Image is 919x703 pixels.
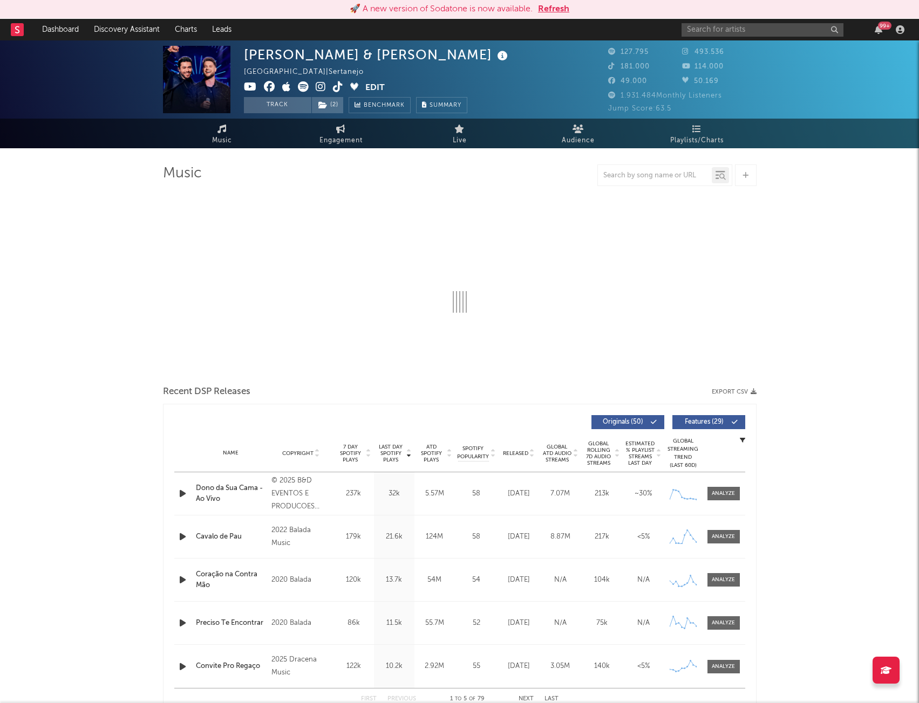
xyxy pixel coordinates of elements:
[416,97,467,113] button: Summary
[377,532,412,542] div: 21.6k
[625,575,662,585] div: N/A
[542,575,578,585] div: N/A
[670,134,724,147] span: Playlists/Charts
[163,119,282,148] a: Music
[682,23,843,37] input: Search for artists
[196,661,267,672] a: Convite Pro Regaço
[400,119,519,148] a: Live
[591,415,664,429] button: Originals(50)
[503,450,528,457] span: Released
[667,437,699,470] div: Global Streaming Trend (Last 60D)
[562,134,595,147] span: Audience
[244,66,376,79] div: [GEOGRAPHIC_DATA] | Sertanejo
[350,3,533,16] div: 🚀 A new version of Sodatone is now available.
[86,19,167,40] a: Discovery Assistant
[336,444,365,463] span: 7 Day Spotify Plays
[682,49,724,56] span: 493.536
[584,532,620,542] div: 217k
[625,661,662,672] div: <5%
[625,618,662,629] div: N/A
[196,532,267,542] a: Cavalo de Pau
[598,171,712,180] input: Search by song name or URL
[682,78,719,85] span: 50.169
[458,532,495,542] div: 58
[430,102,461,108] span: Summary
[167,19,205,40] a: Charts
[196,483,267,504] a: Dono da Sua Cama - Ao Vivo
[542,532,578,542] div: 8.87M
[271,474,330,513] div: © 2025 B&D EVENTOS E PRODUCOES LTDA under license exclusive to Warner Music Brasil.
[377,444,405,463] span: Last Day Spotify Plays
[377,661,412,672] div: 10.2k
[501,661,537,672] div: [DATE]
[319,134,363,147] span: Engagement
[196,569,267,590] a: Coração na Contra Mão
[625,488,662,499] div: ~ 30 %
[501,488,537,499] div: [DATE]
[336,618,371,629] div: 86k
[336,661,371,672] div: 122k
[625,440,655,466] span: Estimated % Playlist Streams Last Day
[501,575,537,585] div: [DATE]
[271,617,330,630] div: 2020 Balada
[519,119,638,148] a: Audience
[878,22,891,30] div: 99 +
[365,81,385,95] button: Edit
[361,696,377,702] button: First
[469,697,475,701] span: of
[387,696,416,702] button: Previous
[598,419,648,425] span: Originals ( 50 )
[519,696,534,702] button: Next
[608,49,649,56] span: 127.795
[311,97,344,113] span: ( 2 )
[608,92,722,99] span: 1.931.484 Monthly Listeners
[377,575,412,585] div: 13.7k
[457,445,489,461] span: Spotify Popularity
[455,697,461,701] span: to
[458,661,495,672] div: 55
[712,389,757,395] button: Export CSV
[417,618,452,629] div: 55.7M
[458,575,495,585] div: 54
[271,524,330,550] div: 2022 Balada Music
[205,19,239,40] a: Leads
[608,105,671,112] span: Jump Score: 63.5
[542,618,578,629] div: N/A
[196,618,267,629] a: Preciso Te Encontrar
[453,134,467,147] span: Live
[542,488,578,499] div: 7.07M
[336,575,371,585] div: 120k
[501,532,537,542] div: [DATE]
[312,97,343,113] button: (2)
[244,46,510,64] div: [PERSON_NAME] & [PERSON_NAME]
[336,532,371,542] div: 179k
[679,419,729,425] span: Features ( 29 )
[35,19,86,40] a: Dashboard
[417,661,452,672] div: 2.92M
[584,440,614,466] span: Global Rolling 7D Audio Streams
[271,574,330,587] div: 2020 Balada
[501,618,537,629] div: [DATE]
[417,488,452,499] div: 5.57M
[875,25,882,34] button: 99+
[282,119,400,148] a: Engagement
[458,488,495,499] div: 58
[542,661,578,672] div: 3.05M
[163,385,250,398] span: Recent DSP Releases
[377,618,412,629] div: 11.5k
[638,119,757,148] a: Playlists/Charts
[538,3,569,16] button: Refresh
[584,488,620,499] div: 213k
[458,618,495,629] div: 52
[244,97,311,113] button: Track
[584,575,620,585] div: 104k
[336,488,371,499] div: 237k
[417,575,452,585] div: 54M
[349,97,411,113] a: Benchmark
[212,134,232,147] span: Music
